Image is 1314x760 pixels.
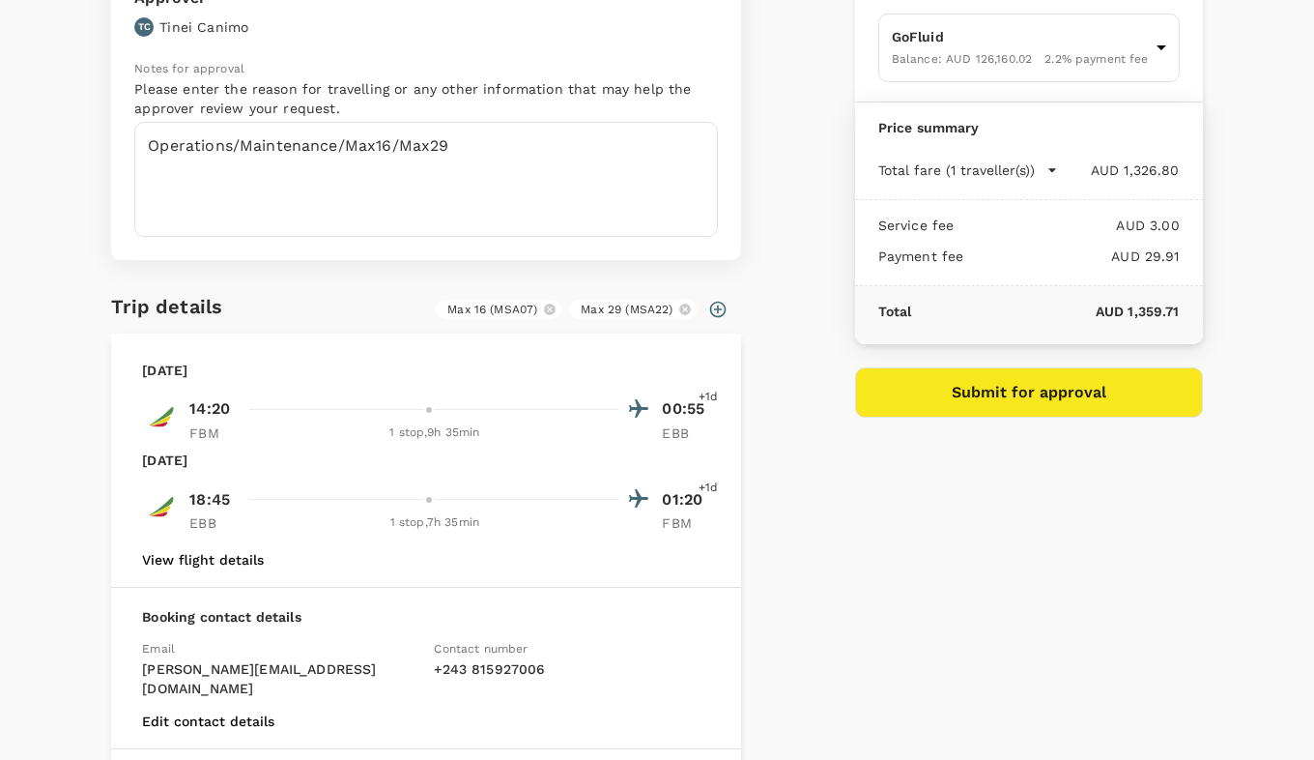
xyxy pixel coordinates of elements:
div: 1 stop , 9h 35min [249,424,619,443]
div: Max 16 (MSA07) [436,300,561,319]
p: AUD 1,359.71 [911,302,1179,321]
p: AUD 3.00 [954,216,1179,235]
button: Edit contact details [142,714,274,729]
img: ET [142,397,181,436]
span: +1d [699,479,718,498]
span: Email [142,642,175,656]
button: Submit for approval [855,367,1203,418]
p: Booking contact details [142,607,710,627]
button: View flight details [142,552,264,568]
p: GoFluid [892,27,1149,46]
div: Max 29 (MSA22) [569,300,697,319]
img: ET [142,487,181,526]
p: [PERSON_NAME][EMAIL_ADDRESS][DOMAIN_NAME] [142,659,418,698]
h6: Trip details [111,291,222,322]
div: 1 stop , 7h 35min [249,513,619,533]
p: [DATE] [142,361,187,380]
p: Tinei Canimo [159,17,248,37]
div: GoFluidBalance: AUD 126,160.022.2% payment fee [878,14,1180,82]
p: Payment fee [878,247,964,266]
p: TC [138,20,151,34]
span: +1d [699,388,718,407]
p: + 243 815927006 [434,659,710,679]
p: Please enter the reason for travelling or any other information that may help the approver review... [134,79,718,118]
p: Price summary [878,118,1180,137]
p: Service fee [878,216,955,235]
p: AUD 29.91 [963,247,1179,266]
p: 00:55 [662,397,710,421]
p: FBM [189,424,238,443]
p: Total fare (1 traveller(s)) [878,161,1035,180]
span: Balance : AUD 126,160.02 [892,52,1032,66]
p: FBM [662,513,710,533]
button: Total fare (1 traveller(s)) [878,161,1058,180]
span: Max 29 (MSA22) [569,302,684,318]
p: EBB [189,513,238,533]
p: 01:20 [662,488,710,512]
textarea: Operations/Maintenance/Max16/Max29 [134,122,718,237]
p: Total [878,302,912,321]
p: 14:20 [189,397,230,421]
p: [DATE] [142,451,187,470]
p: AUD 1,326.80 [1058,161,1180,180]
p: EBB [662,424,710,443]
p: 18:45 [189,488,230,512]
span: 2.2 % payment fee [1044,52,1148,66]
p: Notes for approval [134,60,718,79]
span: Contact number [434,642,528,656]
span: Max 16 (MSA07) [436,302,549,318]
